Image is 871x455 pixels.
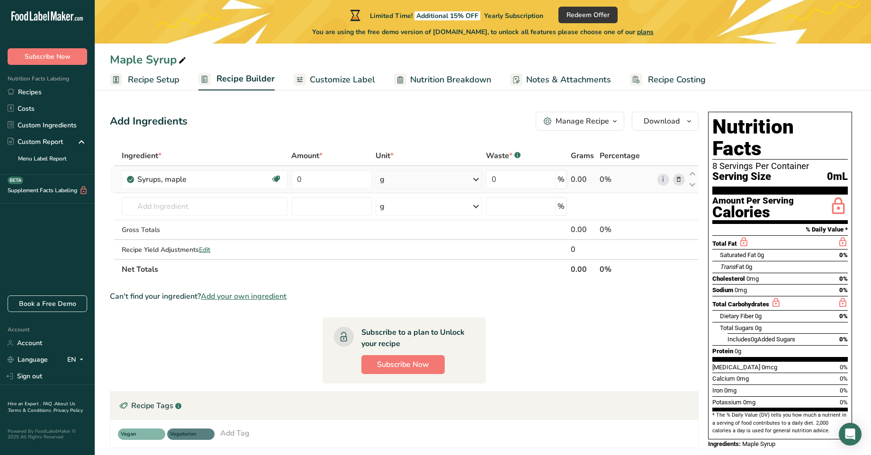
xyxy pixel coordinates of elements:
a: i [657,174,669,186]
span: Edit [199,245,210,254]
span: 0% [840,375,848,382]
div: Recipe Yield Adjustments [122,245,287,255]
span: 0mcg [762,364,777,371]
button: Download [632,112,699,131]
th: 0.00 [569,259,598,279]
span: 0mg [736,375,749,382]
th: Net Totals [120,259,568,279]
span: Customize Label [310,73,375,86]
div: Maple Syrup [110,51,188,68]
div: Can't find your ingredient? [110,291,699,302]
a: FAQ . [43,401,54,407]
span: Percentage [600,150,640,161]
div: 0.00 [571,224,596,235]
div: Gross Totals [122,225,287,235]
span: Download [644,116,680,127]
th: 0% [598,259,655,279]
i: Trans [720,263,736,270]
div: Powered By FoodLabelMaker © 2025 All Rights Reserved [8,428,87,440]
span: Notes & Attachments [526,73,611,86]
button: Manage Recipe [536,112,624,131]
span: 0g [757,251,764,259]
span: 0g [755,324,762,331]
a: Language [8,351,48,368]
span: You are using the free demo version of [DOMAIN_NAME], to unlock all features please choose one of... [312,27,654,37]
a: About Us . [8,401,75,414]
span: 0% [839,336,848,343]
span: Grams [571,150,594,161]
div: Manage Recipe [556,116,609,127]
div: g [380,201,385,212]
a: Terms & Conditions . [8,407,54,414]
span: Dietary Fiber [720,312,754,320]
span: Maple Syrup [742,440,775,447]
span: Yearly Subscription [484,11,543,20]
div: Add Ingredients [110,114,188,129]
span: 0% [840,364,848,371]
div: 0% [600,224,654,235]
span: Vegeterian [170,430,203,438]
span: Redeem Offer [566,10,610,20]
span: Iron [712,387,723,394]
span: Sodium [712,286,733,294]
div: 0% [600,174,654,185]
span: 0% [840,399,848,406]
span: Subscribe Now [25,52,71,62]
span: Additional 15% OFF [414,11,480,20]
span: Total Carbohydrates [712,301,769,308]
a: Recipe Costing [630,69,706,90]
span: 0% [840,387,848,394]
span: Cholesterol [712,275,745,282]
span: Recipe Builder [216,72,275,85]
h1: Nutrition Facts [712,116,848,160]
span: Add your own ingredient [201,291,287,302]
span: 0mg [724,387,736,394]
span: Recipe Costing [648,73,706,86]
span: 0g [745,263,752,270]
span: Ingredients: [708,440,741,447]
button: Subscribe Now [8,48,87,65]
span: Vegan [121,430,154,438]
div: Recipe Tags [110,392,698,420]
div: Open Intercom Messenger [839,423,862,446]
a: Hire an Expert . [8,401,41,407]
span: Ingredient [122,150,162,161]
span: [MEDICAL_DATA] [712,364,760,371]
span: Total Fat [712,240,737,247]
div: g [380,174,385,185]
a: Recipe Builder [198,68,275,91]
span: Total Sugars [720,324,754,331]
span: plans [637,27,654,36]
div: 0.00 [571,174,596,185]
span: Includes Added Sugars [727,336,795,343]
span: 0mL [827,171,848,183]
span: 0mg [746,275,759,282]
span: 0g [751,336,757,343]
div: BETA [8,177,23,184]
div: Subscribe to a plan to Unlock your recipe [361,327,467,349]
a: Customize Label [294,69,375,90]
span: Fat [720,263,744,270]
span: Protein [712,348,733,355]
input: Add Ingredient [122,197,287,216]
a: Notes & Attachments [510,69,611,90]
span: 0g [755,312,762,320]
section: % Daily Value * [712,224,848,235]
div: Syrups, maple [137,174,256,185]
span: 0g [735,348,741,355]
a: Privacy Policy [54,407,83,414]
span: Amount [291,150,323,161]
div: Custom Report [8,137,63,147]
span: Nutrition Breakdown [410,73,491,86]
button: Subscribe Now [361,355,445,374]
div: Amount Per Serving [712,196,794,205]
span: Subscribe Now [377,359,429,370]
a: Recipe Setup [110,69,180,90]
span: 0% [839,286,848,294]
div: 8 Servings Per Container [712,161,848,171]
div: Waste [486,150,521,161]
span: Recipe Setup [128,73,180,86]
a: Nutrition Breakdown [394,69,491,90]
span: Unit [376,150,394,161]
div: Limited Time! [348,9,543,21]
